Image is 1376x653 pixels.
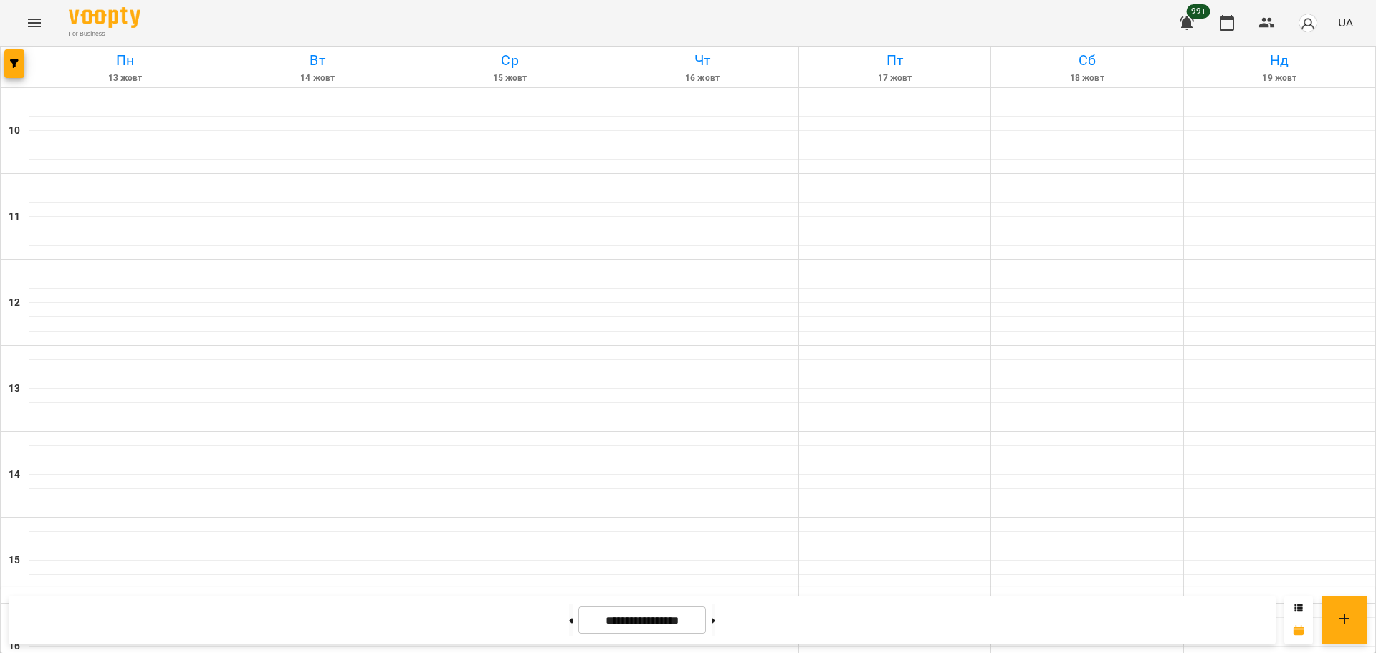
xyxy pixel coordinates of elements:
[69,7,140,28] img: Voopty Logo
[1187,4,1210,19] span: 99+
[993,49,1180,72] h6: Сб
[801,72,988,85] h6: 17 жовт
[416,49,603,72] h6: Ср
[9,295,20,311] h6: 12
[9,553,20,569] h6: 15
[69,29,140,39] span: For Business
[32,49,219,72] h6: Пн
[9,123,20,139] h6: 10
[1332,9,1359,36] button: UA
[32,72,219,85] h6: 13 жовт
[1298,13,1318,33] img: avatar_s.png
[608,72,795,85] h6: 16 жовт
[1186,72,1373,85] h6: 19 жовт
[801,49,988,72] h6: Пт
[416,72,603,85] h6: 15 жовт
[1338,15,1353,30] span: UA
[9,381,20,397] h6: 13
[224,49,411,72] h6: Вт
[17,6,52,40] button: Menu
[9,209,20,225] h6: 11
[1186,49,1373,72] h6: Нд
[9,467,20,483] h6: 14
[993,72,1180,85] h6: 18 жовт
[224,72,411,85] h6: 14 жовт
[608,49,795,72] h6: Чт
